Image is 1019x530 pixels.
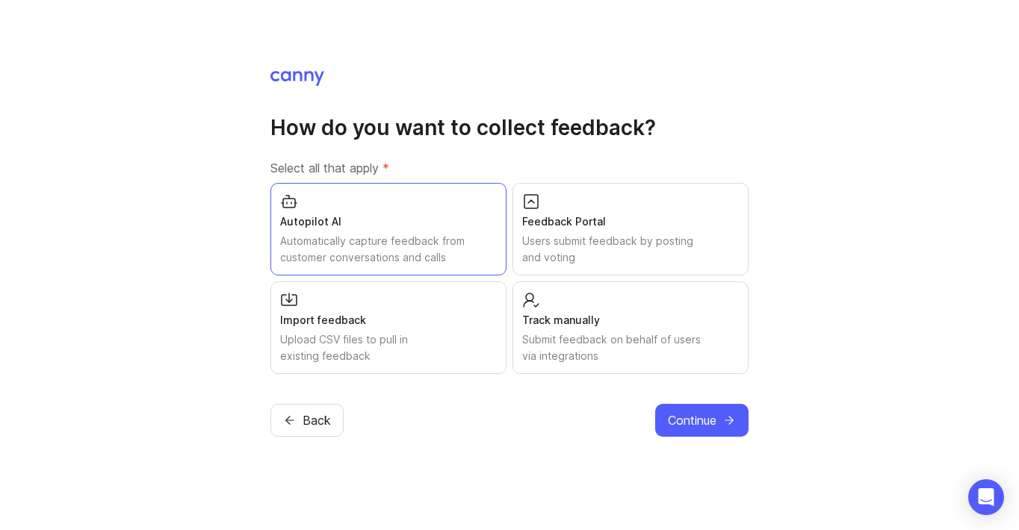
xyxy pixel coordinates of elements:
div: Feedback Portal [522,213,739,230]
button: Continue [655,404,749,437]
div: Autopilot AI [280,213,497,230]
button: Autopilot AIAutomatically capture feedback from customer conversations and calls [270,183,507,275]
button: Import feedbackUpload CSV files to pull in existing feedback [270,281,507,374]
div: Open Intercom Messenger [968,479,1004,515]
button: Feedback PortalUsers submit feedback by posting and voting [512,183,749,275]
div: Users submit feedback by posting and voting [522,233,739,266]
div: Import feedback [280,312,497,328]
span: Continue [668,411,716,429]
span: Back [303,411,331,429]
button: Track manuallySubmit feedback on behalf of users via integrations [512,281,749,374]
h1: How do you want to collect feedback? [270,114,749,141]
label: Select all that apply [270,159,749,177]
div: Submit feedback on behalf of users via integrations [522,331,739,364]
div: Automatically capture feedback from customer conversations and calls [280,233,497,266]
div: Upload CSV files to pull in existing feedback [280,331,497,364]
img: Canny Home [270,71,324,86]
button: Back [270,404,344,437]
div: Track manually [522,312,739,328]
